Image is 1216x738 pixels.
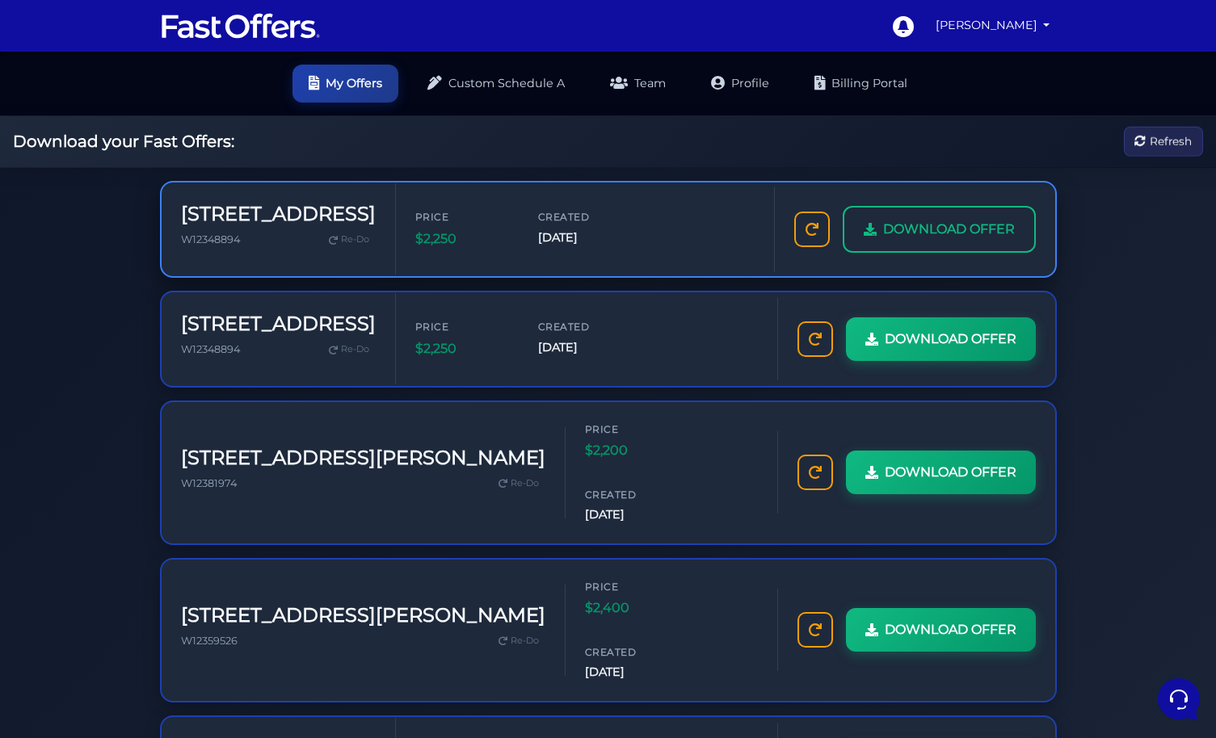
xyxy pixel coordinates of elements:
p: Home [48,541,76,556]
span: DOWNLOAD OFFER [883,219,1015,240]
span: W12381974 [181,477,237,489]
span: W12359526 [181,635,238,647]
span: Price [415,319,512,334]
a: [PERSON_NAME] [929,10,1057,41]
span: Re-Do [511,476,539,491]
a: Team [594,65,682,103]
span: Aura [68,116,256,132]
span: [DATE] [585,663,682,681]
p: [DATE] [266,116,297,131]
span: $2,250 [415,229,512,249]
button: Messages [112,518,212,556]
span: W12348894 [181,343,240,355]
a: Re-Do [322,339,376,360]
span: Price [585,579,682,594]
span: Created [538,319,635,334]
p: You: I know I can change it on PDF I just want it to always be like this since I have to change e... [68,198,248,214]
h2: Hello [PERSON_NAME] 👋 [13,13,271,65]
span: $2,200 [585,440,682,461]
a: DOWNLOAD OFFER [846,608,1036,652]
span: DOWNLOAD OFFER [885,619,1016,640]
span: Created [585,644,682,660]
span: Created [538,209,635,224]
p: 5mo ago [258,178,297,193]
button: Help [211,518,310,556]
input: Search for an Article... [36,326,264,342]
a: AuraYou:Please this is urgent I cannot write offers and I have offers that need to be written up[... [19,110,304,158]
a: Re-Do [492,473,545,494]
h3: [STREET_ADDRESS] [181,312,376,336]
h3: [STREET_ADDRESS] [181,203,376,226]
a: DOWNLOAD OFFER [846,451,1036,494]
span: Start a Conversation [116,237,226,249]
span: DOWNLOAD OFFER [885,462,1016,483]
button: Refresh [1124,127,1203,157]
span: Find an Answer [26,291,110,304]
span: DOWNLOAD OFFER [885,329,1016,350]
a: DOWNLOAD OFFER [843,206,1036,253]
span: Created [585,487,682,502]
a: DOWNLOAD OFFER [846,317,1036,361]
span: Refresh [1150,132,1192,150]
p: You: Please this is urgent I cannot write offers and I have offers that need to be written up [68,136,256,152]
span: Your Conversations [26,90,131,103]
span: W12348894 [181,233,240,245]
span: [DATE] [585,505,682,524]
a: AuraYou:I know I can change it on PDF I just want it to always be like this since I have to chang... [19,172,304,220]
a: Re-Do [322,229,376,250]
span: Re-Do [511,634,539,648]
button: Home [13,518,112,556]
img: dark [26,118,58,150]
button: Start a Conversation [26,227,297,259]
p: Help [250,541,271,556]
a: Re-Do [492,631,545,652]
h3: [STREET_ADDRESS][PERSON_NAME] [181,604,545,627]
a: Profile [695,65,785,103]
span: $2,250 [415,338,512,359]
span: [DATE] [538,229,635,247]
a: Custom Schedule A [411,65,581,103]
img: dark [26,180,58,212]
a: Open Help Center [201,291,297,304]
span: Aura [68,178,248,195]
a: My Offers [292,65,398,103]
iframe: Customerly Messenger Launcher [1155,675,1203,723]
span: Price [415,209,512,224]
span: Price [585,421,682,437]
h2: Download your Fast Offers: [13,132,234,151]
span: Re-Do [341,342,369,357]
span: $2,400 [585,598,682,618]
span: [DATE] [538,338,635,357]
h3: [STREET_ADDRESS][PERSON_NAME] [181,447,545,470]
a: See all [261,90,297,103]
p: Messages [139,541,185,556]
a: Billing Portal [798,65,924,103]
span: Re-Do [341,233,369,247]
